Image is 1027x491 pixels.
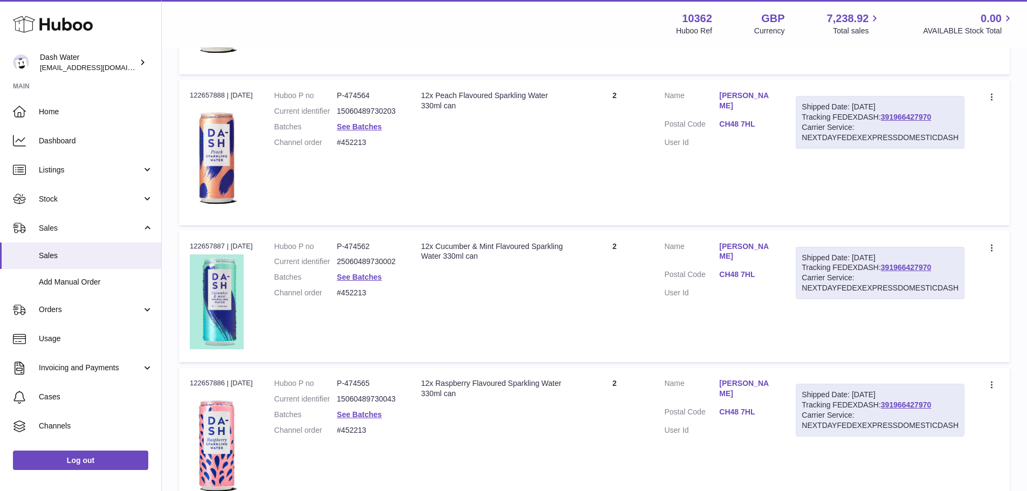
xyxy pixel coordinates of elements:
div: 12x Peach Flavoured Sparkling Water 330ml can [421,91,565,111]
dd: #452213 [337,425,399,435]
dt: Postal Code [664,407,719,420]
dt: User Id [664,137,719,148]
a: 391966427970 [881,113,931,121]
div: Currency [754,26,785,36]
dd: 15060489730043 [337,394,399,404]
span: Stock [39,194,142,204]
dt: Batches [274,272,337,282]
a: [PERSON_NAME] [719,241,774,262]
dt: Huboo P no [274,378,337,389]
span: Usage [39,334,153,344]
div: 12x Raspberry Flavoured Sparkling Water 330ml can [421,378,565,399]
span: Channels [39,421,153,431]
span: Orders [39,305,142,315]
img: 103621706197738.png [190,104,244,212]
a: See Batches [337,122,382,131]
div: Dash Water [40,52,137,73]
dt: Postal Code [664,119,719,132]
a: 0.00 AVAILABLE Stock Total [923,11,1014,36]
dd: 15060489730203 [337,106,399,116]
dd: P-474565 [337,378,399,389]
span: 7,238.92 [827,11,869,26]
div: 122657887 | [DATE] [190,241,253,251]
a: [PERSON_NAME] [719,91,774,111]
dt: Postal Code [664,269,719,282]
dt: Current identifier [274,106,337,116]
dd: #452213 [337,137,399,148]
img: 103621727971708.png [190,254,244,349]
dt: Name [664,241,719,265]
dt: Batches [274,410,337,420]
div: Carrier Service: NEXTDAYFEDEXEXPRESSDOMESTICDASH [802,273,959,293]
dd: 25060489730002 [337,257,399,267]
dt: Current identifier [274,394,337,404]
dt: Channel order [274,137,337,148]
span: AVAILABLE Stock Total [923,26,1014,36]
a: CH48 7HL [719,407,774,417]
span: Add Manual Order [39,277,153,287]
span: Dashboard [39,136,153,146]
dd: #452213 [337,288,399,298]
span: Sales [39,223,142,233]
div: 122657886 | [DATE] [190,378,253,388]
dt: Batches [274,122,337,132]
dt: Huboo P no [274,241,337,252]
a: 7,238.92 Total sales [827,11,881,36]
dt: Channel order [274,425,337,435]
div: Tracking FEDEXDASH: [796,96,964,149]
div: 12x Cucumber & Mint Flavoured Sparkling Water 330ml can [421,241,565,262]
span: [EMAIL_ADDRESS][DOMAIN_NAME] [40,63,158,72]
dt: Channel order [274,288,337,298]
span: Sales [39,251,153,261]
a: 391966427970 [881,400,931,409]
span: Invoicing and Payments [39,363,142,373]
a: 391966427970 [881,263,931,272]
div: Shipped Date: [DATE] [802,390,959,400]
dt: Current identifier [274,257,337,267]
span: 0.00 [981,11,1002,26]
dt: Name [664,91,719,114]
div: Carrier Service: NEXTDAYFEDEXEXPRESSDOMESTICDASH [802,122,959,143]
div: Tracking FEDEXDASH: [796,247,964,300]
dt: User Id [664,288,719,298]
a: Log out [13,451,148,470]
dd: P-474562 [337,241,399,252]
div: Carrier Service: NEXTDAYFEDEXEXPRESSDOMESTICDASH [802,410,959,431]
div: Tracking FEDEXDASH: [796,384,964,437]
span: Home [39,107,153,117]
div: 122657888 | [DATE] [190,91,253,100]
dd: P-474564 [337,91,399,101]
td: 2 [576,80,654,225]
span: Listings [39,165,142,175]
dt: User Id [664,425,719,435]
div: Huboo Ref [676,26,712,36]
td: 2 [576,231,654,363]
div: Shipped Date: [DATE] [802,102,959,112]
a: See Batches [337,273,382,281]
span: Cases [39,392,153,402]
div: Shipped Date: [DATE] [802,253,959,263]
dt: Huboo P no [274,91,337,101]
img: internalAdmin-10362@internal.huboo.com [13,54,29,71]
span: Total sales [833,26,881,36]
a: CH48 7HL [719,119,774,129]
strong: GBP [761,11,784,26]
a: CH48 7HL [719,269,774,280]
a: See Batches [337,410,382,419]
dt: Name [664,378,719,402]
a: [PERSON_NAME] [719,378,774,399]
strong: 10362 [682,11,712,26]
